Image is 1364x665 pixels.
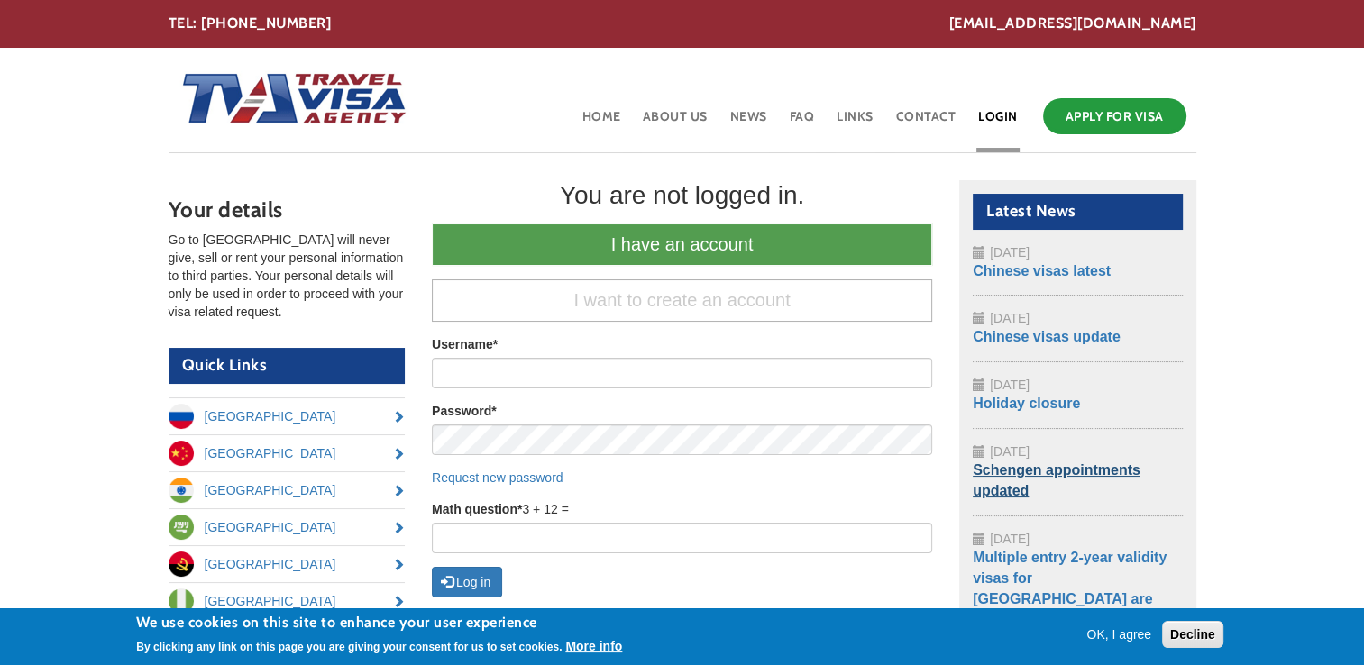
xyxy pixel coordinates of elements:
p: Go to [GEOGRAPHIC_DATA] will never give, sell or rent your personal information to third parties.... [169,231,406,321]
div: TEL: [PHONE_NUMBER] [169,14,1196,34]
a: [GEOGRAPHIC_DATA] [169,435,406,471]
a: Request new password [432,470,563,485]
a: Home [581,94,623,152]
h2: Latest News [973,194,1183,230]
h2: We use cookies on this site to enhance your user experience [136,613,622,633]
span: This field is required. [491,404,496,418]
a: Chinese visas latest [973,263,1111,278]
a: [GEOGRAPHIC_DATA] [169,509,406,545]
a: FAQ [788,94,817,152]
button: Decline [1162,621,1223,648]
a: Contact [894,94,958,152]
p: By clicking any link on this page you are giving your consent for us to set cookies. [136,641,562,653]
span: This field is required. [517,502,522,516]
a: Schengen appointments updated [973,462,1140,498]
button: More info [565,637,622,655]
span: This field is required. [493,337,498,351]
span: [DATE] [990,378,1030,392]
a: [GEOGRAPHIC_DATA] [169,546,406,582]
h3: Your details [169,198,406,222]
a: I want to create an account [432,279,932,322]
label: Password [432,402,497,420]
div: 3 + 12 = [432,500,932,553]
span: [DATE] [990,311,1030,325]
a: Login [976,94,1020,152]
img: Home [169,55,408,145]
a: I have an account [432,223,932,266]
span: [DATE] [990,245,1030,260]
a: [GEOGRAPHIC_DATA] [169,472,406,508]
label: Math question [432,500,522,518]
button: Log in [432,567,502,597]
a: Chinese visas update [973,329,1121,344]
button: OK, I agree [1079,625,1158,643]
a: [GEOGRAPHIC_DATA] [169,398,406,434]
a: [GEOGRAPHIC_DATA] [169,583,406,619]
a: About Us [641,94,709,152]
a: Holiday closure [973,396,1080,411]
span: [DATE] [990,532,1030,546]
div: You are not logged in. [432,180,932,211]
a: [EMAIL_ADDRESS][DOMAIN_NAME] [949,14,1196,34]
span: [DATE] [990,444,1030,459]
a: Apply for Visa [1043,98,1186,134]
a: Multiple entry 2-year validity visas for [GEOGRAPHIC_DATA] are back! [973,550,1167,627]
a: News [728,94,769,152]
label: Username [432,335,498,353]
a: Links [835,94,875,152]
